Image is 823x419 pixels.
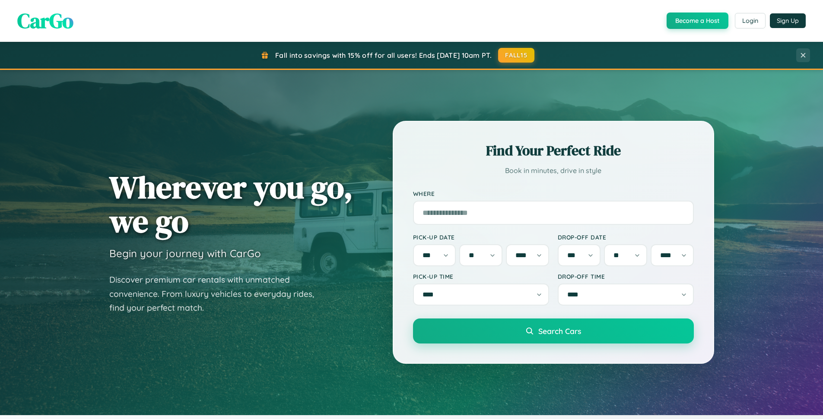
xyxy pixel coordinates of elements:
[413,190,694,197] label: Where
[413,318,694,343] button: Search Cars
[667,13,728,29] button: Become a Host
[498,48,534,63] button: FALL15
[770,13,806,28] button: Sign Up
[558,273,694,280] label: Drop-off Time
[413,141,694,160] h2: Find Your Perfect Ride
[413,233,549,241] label: Pick-up Date
[275,51,492,60] span: Fall into savings with 15% off for all users! Ends [DATE] 10am PT.
[413,164,694,177] p: Book in minutes, drive in style
[538,326,581,336] span: Search Cars
[17,6,73,35] span: CarGo
[109,247,261,260] h3: Begin your journey with CarGo
[558,233,694,241] label: Drop-off Date
[109,170,353,238] h1: Wherever you go, we go
[413,273,549,280] label: Pick-up Time
[735,13,766,28] button: Login
[109,273,325,315] p: Discover premium car rentals with unmatched convenience. From luxury vehicles to everyday rides, ...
